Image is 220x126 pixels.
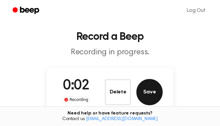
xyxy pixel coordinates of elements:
span: 0:02 [63,79,89,93]
span: Contact us [4,116,216,122]
a: Beep [8,4,45,17]
p: Recording in progress. [8,47,212,57]
a: Log Out [180,3,212,18]
h1: Record a Beep [8,32,212,42]
a: [EMAIL_ADDRESS][DOMAIN_NAME] [86,117,158,121]
div: Recording [63,96,90,103]
button: Save Audio Record [136,79,163,105]
button: Delete Audio Record [105,79,131,105]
